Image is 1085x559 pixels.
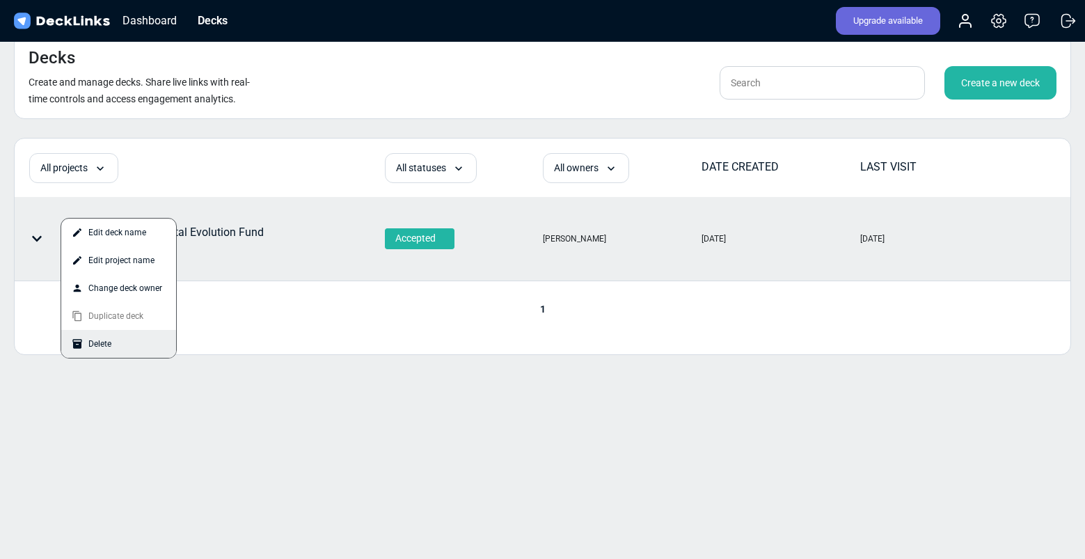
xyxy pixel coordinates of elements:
[61,246,176,274] div: Edit project name
[29,48,75,68] h4: Decks
[61,330,176,358] div: Delete
[61,219,176,246] div: Edit deck name
[395,231,436,246] span: Accepted
[29,77,250,104] small: Create and manage decks. Share live links with real-time controls and access engagement analytics.
[944,66,1056,100] div: Create a new deck
[116,12,184,29] div: Dashboard
[191,12,235,29] div: Decks
[836,7,940,35] div: Upgrade available
[61,274,176,302] div: Change deck owner
[720,66,925,100] input: Search
[11,11,112,31] img: DeckLinks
